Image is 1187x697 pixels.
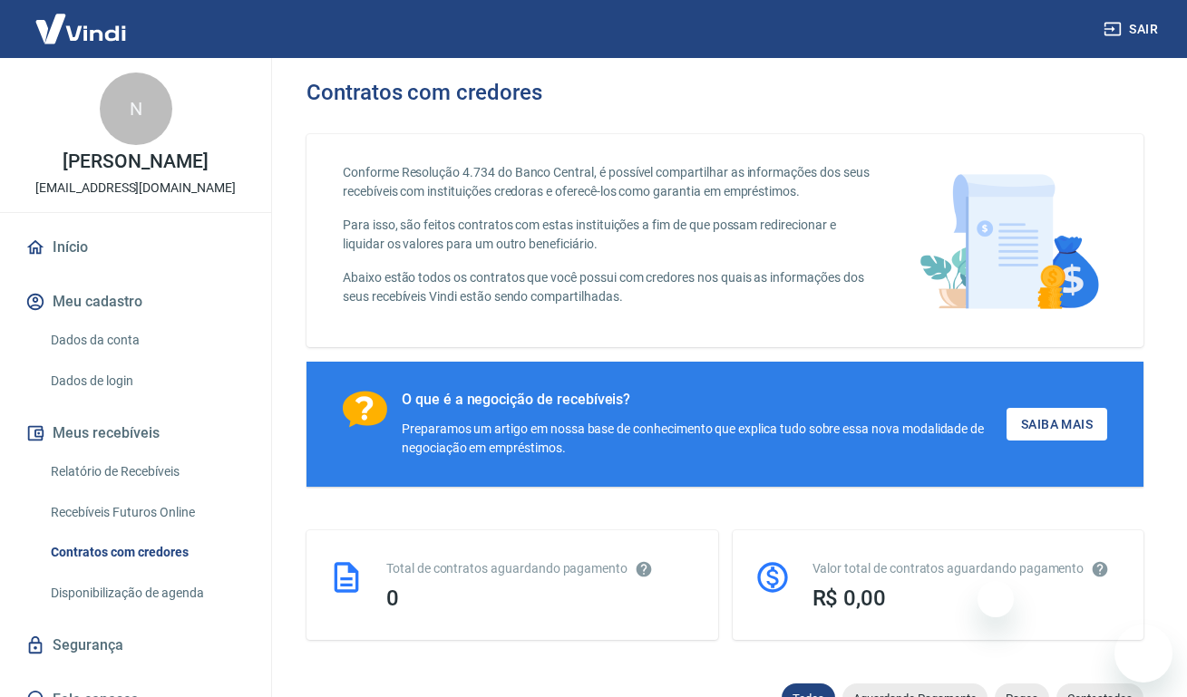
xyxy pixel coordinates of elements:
p: Conforme Resolução 4.734 do Banco Central, é possível compartilhar as informações dos seus recebí... [343,163,878,201]
div: Preparamos um artigo em nossa base de conhecimento que explica tudo sobre essa nova modalidade de... [402,420,1007,458]
a: Disponibilização de agenda [44,575,249,612]
a: Dados de login [44,363,249,400]
h3: Contratos com credores [306,80,542,105]
p: Abaixo estão todos os contratos que você possui com credores nos quais as informações dos seus re... [343,268,878,306]
a: Saiba Mais [1007,408,1107,441]
a: Segurança [22,625,249,665]
div: N [100,73,172,145]
iframe: Fechar mensagem [978,581,1014,617]
a: Recebíveis Futuros Online [44,494,249,531]
a: Início [22,227,249,267]
p: Para isso, são feitos contratos com estas instituições a fim de que possam redirecionar e liquida... [343,216,878,254]
button: Meu cadastro [22,282,249,322]
button: Sair [1100,13,1165,46]
div: Valor total de contratos aguardando pagamento [812,559,1123,578]
a: Contratos com credores [44,534,249,571]
img: Vindi [22,1,140,56]
img: Ícone com um ponto de interrogação. [343,391,387,428]
div: Total de contratos aguardando pagamento [386,559,696,578]
svg: Esses contratos não se referem à Vindi, mas sim a outras instituições. [635,560,653,578]
svg: O valor comprometido não se refere a pagamentos pendentes na Vindi e sim como garantia a outras i... [1091,560,1109,578]
a: Relatório de Recebíveis [44,453,249,490]
img: main-image.9f1869c469d712ad33ce.png [910,163,1107,318]
span: R$ 0,00 [812,586,887,611]
button: Meus recebíveis [22,413,249,453]
div: O que é a negocição de recebíveis? [402,391,1007,409]
a: Dados da conta [44,322,249,359]
p: [PERSON_NAME] [63,152,208,171]
p: [EMAIL_ADDRESS][DOMAIN_NAME] [35,179,236,198]
div: 0 [386,586,696,611]
iframe: Botão para abrir a janela de mensagens [1114,624,1172,682]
